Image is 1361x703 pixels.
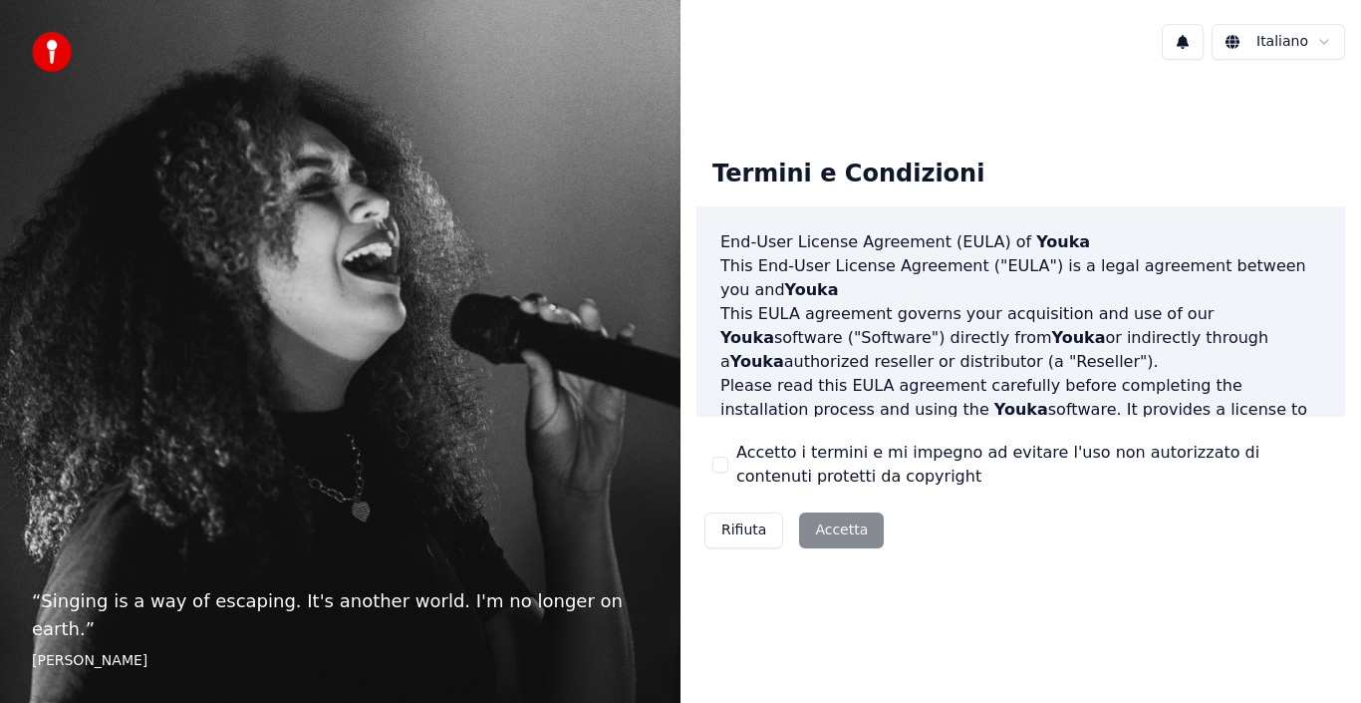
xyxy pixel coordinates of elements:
img: youka [32,32,72,72]
span: Youka [994,400,1048,419]
div: Termini e Condizioni [696,143,1000,206]
span: Youka [1036,232,1090,251]
span: Youka [730,352,784,371]
p: This EULA agreement governs your acquisition and use of our software ("Software") directly from o... [720,302,1321,374]
p: Please read this EULA agreement carefully before completing the installation process and using th... [720,374,1321,470]
h3: End-User License Agreement (EULA) of [720,230,1321,254]
span: Youka [785,280,839,299]
footer: [PERSON_NAME] [32,651,649,671]
p: This End-User License Agreement ("EULA") is a legal agreement between you and [720,254,1321,302]
label: Accetto i termini e mi impegno ad evitare l'uso non autorizzato di contenuti protetti da copyright [736,441,1329,489]
span: Youka [720,328,774,347]
p: “ Singing is a way of escaping. It's another world. I'm no longer on earth. ” [32,587,649,643]
button: Rifiuta [704,513,783,548]
span: Youka [1052,328,1106,347]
